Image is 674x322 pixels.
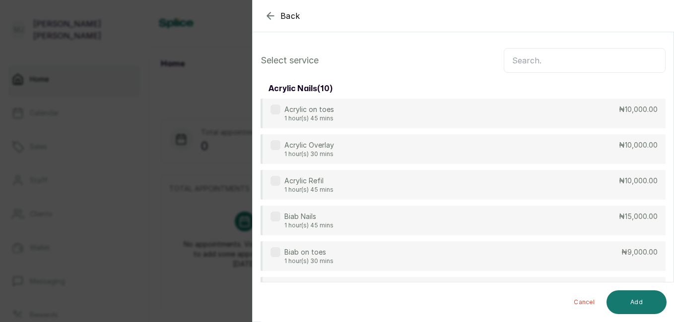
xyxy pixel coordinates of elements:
button: Cancel [566,290,603,314]
h3: acrylic nails ( 10 ) [269,83,333,95]
p: ₦10,000.00 [619,105,658,114]
p: Biab on toes [284,247,334,257]
p: Acrylic Overlay [284,140,334,150]
p: ₦10,000.00 [619,176,658,186]
p: Acrylic on toes [284,105,334,114]
p: 1 hour(s) 45 mins [284,221,334,229]
p: Acrylic Refil [284,176,334,186]
p: Biab Nails [284,212,334,221]
p: Select service [261,54,319,67]
p: 1 hour(s) 45 mins [284,114,334,122]
input: Search. [504,48,666,73]
p: ₦15,000.00 [619,212,658,221]
p: ₦9,000.00 [621,247,658,257]
span: Back [280,10,300,22]
button: Add [607,290,667,314]
p: ₦10,000.00 [619,140,658,150]
p: 1 hour(s) 30 mins [284,257,334,265]
p: 1 hour(s) 45 mins [284,186,334,194]
button: Back [265,10,300,22]
p: 1 hour(s) 30 mins [284,150,334,158]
